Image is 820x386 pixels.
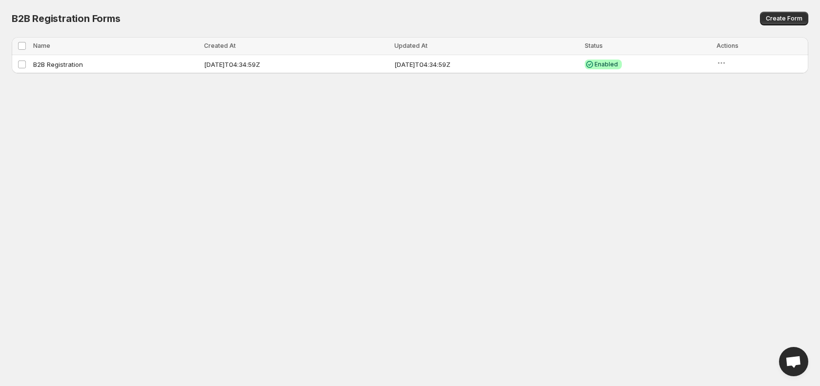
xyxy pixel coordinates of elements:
[766,15,802,22] span: Create Form
[30,55,201,74] td: B2B Registration
[717,42,738,49] span: Actions
[760,12,808,25] button: Create Form
[779,347,808,376] a: Open chat
[391,55,582,74] td: [DATE]T04:34:59Z
[201,55,391,74] td: [DATE]T04:34:59Z
[12,13,121,24] span: B2B Registration Forms
[394,42,428,49] span: Updated At
[585,42,603,49] span: Status
[594,61,618,68] span: Enabled
[204,42,236,49] span: Created At
[33,42,50,49] span: Name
